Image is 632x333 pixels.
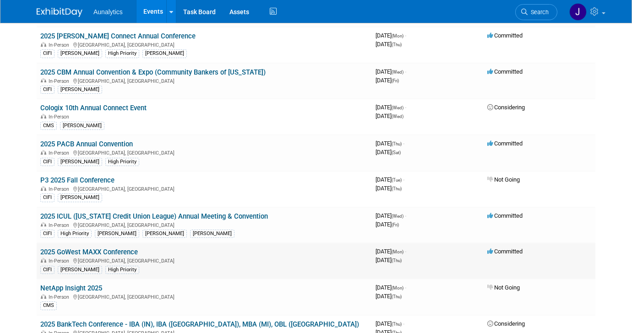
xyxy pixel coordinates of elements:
[392,285,403,290] span: (Mon)
[58,86,102,94] div: [PERSON_NAME]
[40,284,102,292] a: NetApp Insight 2025
[40,185,368,192] div: [GEOGRAPHIC_DATA], [GEOGRAPHIC_DATA]
[58,193,102,202] div: [PERSON_NAME]
[58,266,102,274] div: [PERSON_NAME]
[405,248,406,255] span: -
[376,140,404,147] span: [DATE]
[392,42,402,47] span: (Thu)
[392,70,403,75] span: (Wed)
[487,284,520,291] span: Not Going
[376,185,402,192] span: [DATE]
[515,4,557,20] a: Search
[49,114,72,120] span: In-Person
[392,322,402,327] span: (Thu)
[40,77,368,84] div: [GEOGRAPHIC_DATA], [GEOGRAPHIC_DATA]
[487,320,525,327] span: Considering
[403,140,404,147] span: -
[487,140,523,147] span: Committed
[487,32,523,39] span: Committed
[487,176,520,183] span: Not Going
[405,32,406,39] span: -
[40,86,54,94] div: CIFI
[487,248,523,255] span: Committed
[376,284,406,291] span: [DATE]
[105,158,139,166] div: High Priority
[392,105,403,110] span: (Wed)
[93,8,123,16] span: Aunalytics
[392,258,402,263] span: (Thu)
[40,212,268,220] a: 2025 ICUL ([US_STATE] Credit Union League) Annual Meeting & Convention
[528,9,549,16] span: Search
[40,230,54,238] div: CIFI
[405,212,406,219] span: -
[49,42,72,48] span: In-Person
[40,221,368,228] div: [GEOGRAPHIC_DATA], [GEOGRAPHIC_DATA]
[40,32,196,40] a: 2025 [PERSON_NAME] Connect Annual Conference
[40,158,54,166] div: CIFI
[58,158,102,166] div: [PERSON_NAME]
[376,32,406,39] span: [DATE]
[142,230,187,238] div: [PERSON_NAME]
[376,113,403,119] span: [DATE]
[403,176,404,183] span: -
[487,104,525,111] span: Considering
[392,186,402,191] span: (Thu)
[376,68,406,75] span: [DATE]
[405,284,406,291] span: -
[105,266,139,274] div: High Priority
[376,293,402,300] span: [DATE]
[37,8,82,17] img: ExhibitDay
[40,266,54,274] div: CIFI
[41,222,46,227] img: In-Person Event
[41,294,46,299] img: In-Person Event
[376,221,399,228] span: [DATE]
[487,212,523,219] span: Committed
[376,248,406,255] span: [DATE]
[40,140,133,148] a: 2025 PACB Annual Convention
[49,294,72,300] span: In-Person
[40,248,138,256] a: 2025 GoWest MAXX Conference
[40,320,359,328] a: 2025 BankTech Conference - IBA (IN), IBA ([GEOGRAPHIC_DATA]), MBA (MI), OBL ([GEOGRAPHIC_DATA])
[376,77,399,84] span: [DATE]
[392,249,403,254] span: (Mon)
[376,257,402,263] span: [DATE]
[392,78,399,83] span: (Fri)
[41,258,46,263] img: In-Person Event
[49,78,72,84] span: In-Person
[403,320,404,327] span: -
[190,230,234,238] div: [PERSON_NAME]
[41,78,46,83] img: In-Person Event
[40,104,147,112] a: Cologix 10th Annual Connect Event
[49,150,72,156] span: In-Person
[142,49,187,58] div: [PERSON_NAME]
[392,33,403,38] span: (Mon)
[49,258,72,264] span: In-Person
[41,114,46,118] img: In-Person Event
[392,222,399,227] span: (Fri)
[49,222,72,228] span: In-Person
[40,293,368,300] div: [GEOGRAPHIC_DATA], [GEOGRAPHIC_DATA]
[376,149,401,156] span: [DATE]
[376,41,402,48] span: [DATE]
[376,104,406,111] span: [DATE]
[41,150,46,155] img: In-Person Event
[376,212,406,219] span: [DATE]
[58,49,102,58] div: [PERSON_NAME]
[405,68,406,75] span: -
[40,49,54,58] div: CIFI
[40,68,266,76] a: 2025 CBM Annual Convention & Expo (Community Bankers of [US_STATE])
[569,3,587,21] img: Julie Grisanti-Cieslak
[40,301,57,310] div: CMS
[376,320,404,327] span: [DATE]
[392,141,402,146] span: (Thu)
[405,104,406,111] span: -
[40,176,114,184] a: P3 2025 Fall Conference
[40,193,54,202] div: CIFI
[60,122,104,130] div: [PERSON_NAME]
[40,149,368,156] div: [GEOGRAPHIC_DATA], [GEOGRAPHIC_DATA]
[40,41,368,48] div: [GEOGRAPHIC_DATA], [GEOGRAPHIC_DATA]
[392,214,403,219] span: (Wed)
[487,68,523,75] span: Committed
[58,230,92,238] div: High Priority
[392,177,402,183] span: (Tue)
